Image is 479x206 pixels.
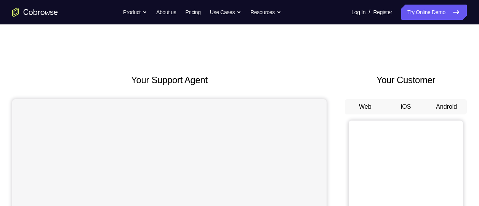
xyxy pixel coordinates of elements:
[12,73,327,87] h2: Your Support Agent
[345,99,386,114] button: Web
[123,5,147,20] button: Product
[373,5,392,20] a: Register
[426,99,467,114] button: Android
[351,5,365,20] a: Log In
[401,5,467,20] a: Try Online Demo
[12,8,58,17] a: Go to the home page
[368,8,370,17] span: /
[250,5,281,20] button: Resources
[156,5,176,20] a: About us
[210,5,241,20] button: Use Cases
[345,73,467,87] h2: Your Customer
[386,99,426,114] button: iOS
[185,5,200,20] a: Pricing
